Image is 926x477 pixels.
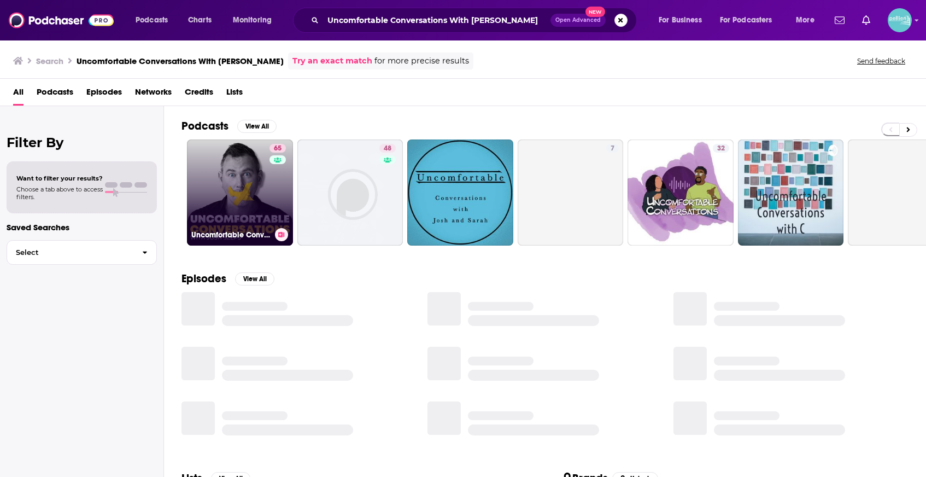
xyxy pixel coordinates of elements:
[379,144,396,153] a: 48
[830,11,849,30] a: Show notifications dropdown
[135,83,172,106] a: Networks
[225,11,286,29] button: open menu
[659,13,702,28] span: For Business
[7,222,157,232] p: Saved Searches
[292,55,372,67] a: Try an exact match
[37,83,73,106] a: Podcasts
[181,11,218,29] a: Charts
[181,272,274,286] a: EpisodesView All
[13,83,24,106] a: All
[181,272,226,286] h2: Episodes
[237,120,277,133] button: View All
[297,139,403,246] a: 48
[555,18,601,23] span: Open Advanced
[374,55,469,67] span: for more precise results
[274,143,282,154] span: 65
[188,13,212,28] span: Charts
[888,8,912,32] img: User Profile
[7,240,157,265] button: Select
[226,83,243,106] a: Lists
[606,144,619,153] a: 7
[7,249,133,256] span: Select
[323,11,550,29] input: Search podcasts, credits, & more...
[233,13,272,28] span: Monitoring
[136,13,168,28] span: Podcasts
[888,8,912,32] button: Show profile menu
[7,135,157,150] h2: Filter By
[854,56,909,66] button: Send feedback
[86,83,122,106] a: Episodes
[187,139,293,246] a: 65Uncomfortable Conversations with [PERSON_NAME]
[628,139,734,246] a: 32
[269,144,286,153] a: 65
[585,7,605,17] span: New
[717,143,725,154] span: 32
[191,230,271,240] h3: Uncomfortable Conversations with [PERSON_NAME]
[77,56,284,66] h3: Uncomfortable Conversations With [PERSON_NAME]
[235,272,274,286] button: View All
[888,8,912,32] span: Logged in as JessicaPellien
[128,11,182,29] button: open menu
[185,83,213,106] a: Credits
[611,143,614,154] span: 7
[713,11,788,29] button: open menu
[16,174,103,182] span: Want to filter your results?
[384,143,391,154] span: 48
[181,119,277,133] a: PodcastsView All
[796,13,814,28] span: More
[858,11,875,30] a: Show notifications dropdown
[720,13,772,28] span: For Podcasters
[36,56,63,66] h3: Search
[713,144,729,153] a: 32
[16,185,103,201] span: Choose a tab above to access filters.
[550,14,606,27] button: Open AdvancedNew
[651,11,716,29] button: open menu
[518,139,624,246] a: 7
[788,11,828,29] button: open menu
[181,119,228,133] h2: Podcasts
[303,8,647,33] div: Search podcasts, credits, & more...
[9,10,114,31] img: Podchaser - Follow, Share and Rate Podcasts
